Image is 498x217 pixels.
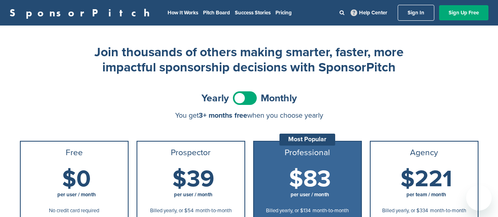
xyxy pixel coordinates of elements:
span: per user / month [291,191,329,198]
span: Monthly [261,93,297,103]
span: $221 [400,165,452,193]
a: Pricing [275,10,292,16]
span: month-to-month [195,207,232,214]
span: per user / month [57,191,96,198]
span: per team / month [406,191,446,198]
h3: Professional [257,148,358,158]
div: You get when you choose yearly [20,111,478,119]
h3: Agency [374,148,475,158]
a: Sign In [398,5,434,21]
h2: Join thousands of others making smarter, faster, more impactful sponsorship decisions with Sponso... [90,45,408,75]
span: No credit card required [49,207,99,214]
span: $0 [62,165,91,193]
span: 3+ months free [199,111,247,120]
a: SponsorPitch [10,8,155,18]
span: $39 [172,165,214,193]
span: month-to-month [430,207,466,214]
span: month-to-month [312,207,349,214]
span: Billed yearly, or $134 [266,207,311,214]
h3: Free [24,148,125,158]
span: Billed yearly, or $54 [150,207,193,214]
a: Success Stories [235,10,271,16]
div: Most Popular [279,134,335,146]
h3: Prospector [141,148,241,158]
span: Billed yearly, or $334 [382,207,428,214]
span: $83 [289,165,331,193]
a: How It Works [168,10,198,16]
span: Yearly [201,93,229,103]
a: Help Center [349,8,389,18]
a: Sign Up Free [439,5,488,20]
a: Pitch Board [203,10,230,16]
span: per user / month [174,191,213,198]
iframe: Button to launch messaging window [466,185,492,211]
